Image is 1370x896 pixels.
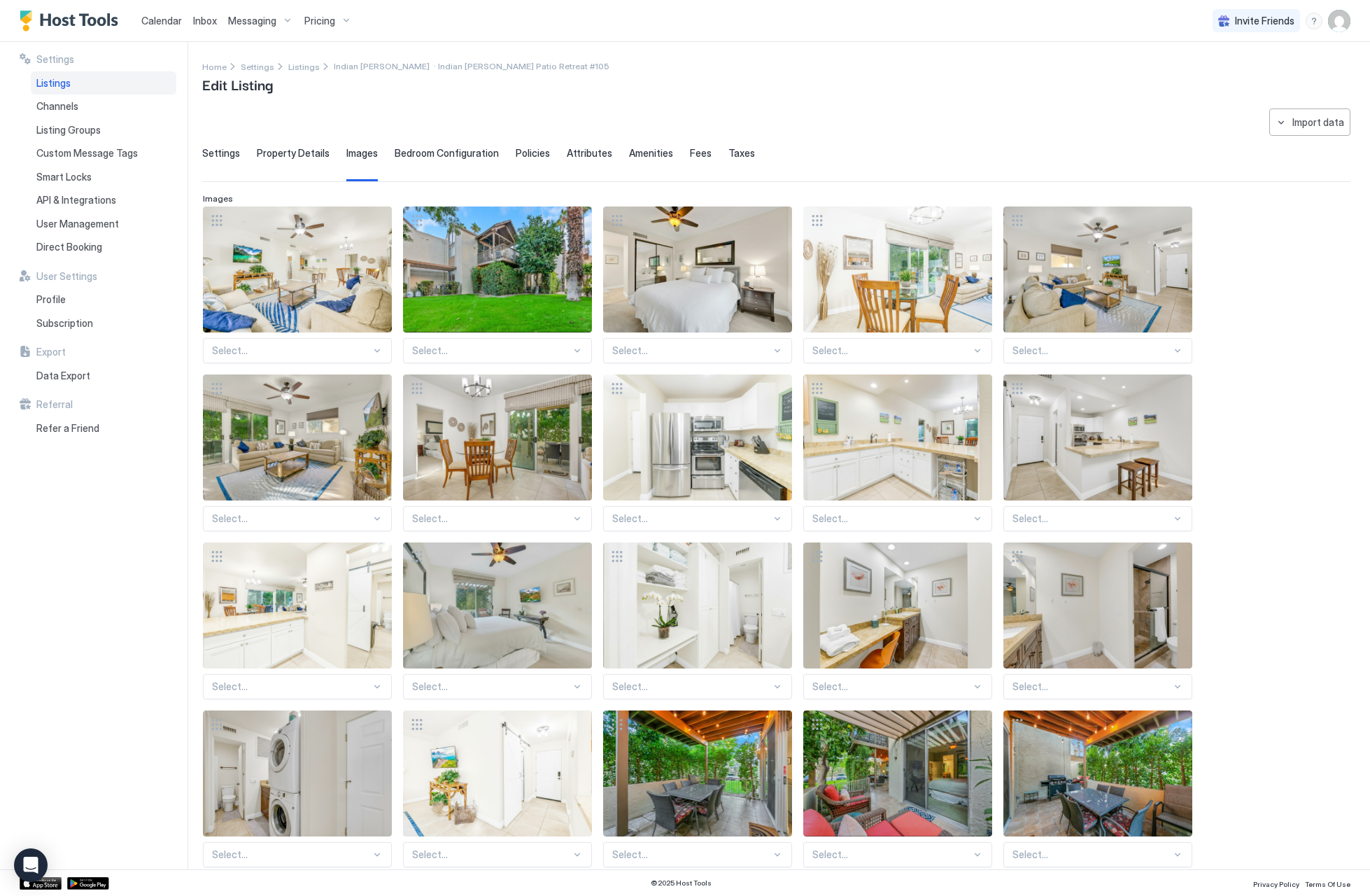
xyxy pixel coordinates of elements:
[193,15,217,27] span: Inbox
[31,165,176,189] a: Smart Locks
[803,374,992,531] div: View imageSelect...
[141,15,182,27] span: Calendar
[202,59,227,73] a: Home
[193,13,217,28] a: Inbox
[1003,374,1192,531] div: View imageSelect...
[803,710,992,867] div: View imageSelect...
[803,374,992,500] div: View image
[36,147,138,160] span: Custom Message Tags
[31,212,176,236] a: User Management
[803,542,992,699] div: View imageSelect...
[36,346,66,358] span: Export
[603,542,792,668] div: View image
[36,218,119,230] span: User Management
[334,61,609,71] span: Breadcrumb
[803,206,992,363] div: View imageSelect...
[31,416,176,440] a: Refer a Friend
[36,370,90,382] span: Data Export
[403,374,592,500] div: View image
[728,147,755,160] span: Taxes
[203,542,392,699] div: View imageSelect...
[603,710,792,836] div: View image
[1253,880,1299,888] span: Privacy Policy
[36,270,97,283] span: User Settings
[395,147,499,160] span: Bedroom Configuration
[31,235,176,259] a: Direct Booking
[203,193,233,204] span: Images
[36,53,74,66] span: Settings
[403,542,592,668] div: View image
[403,710,592,867] div: View imageSelect...
[803,206,992,332] div: View image
[304,15,335,27] span: Pricing
[203,542,392,668] div: View image
[603,710,792,867] div: View imageSelect...
[36,194,116,206] span: API & Integrations
[203,206,392,363] div: View imageSelect...
[288,59,320,73] a: Listings
[603,374,792,531] div: View imageSelect...
[603,206,792,363] div: View imageSelect...
[603,206,792,332] div: View image
[14,848,48,882] div: Open Intercom Messenger
[1253,876,1299,890] a: Privacy Policy
[403,374,592,531] div: View imageSelect...
[346,147,378,160] span: Images
[31,94,176,118] a: Channels
[36,317,93,330] span: Subscription
[31,364,176,388] a: Data Export
[1003,206,1192,332] div: View image
[203,710,392,836] div: View image
[31,288,176,311] a: Profile
[403,542,592,699] div: View imageSelect...
[36,124,101,136] span: Listing Groups
[31,118,176,142] a: Listing Groups
[202,147,240,160] span: Settings
[203,374,392,531] div: View imageSelect...
[1292,115,1344,129] div: Import data
[1235,15,1294,27] span: Invite Friends
[241,59,274,73] a: Settings
[20,877,62,890] a: App Store
[651,878,712,888] span: © 2025 Host Tools
[36,77,71,90] span: Listings
[288,62,320,72] span: Listings
[629,147,673,160] span: Amenities
[36,293,66,306] span: Profile
[203,710,392,867] div: View imageSelect...
[241,62,274,72] span: Settings
[603,542,792,699] div: View imageSelect...
[1305,876,1350,890] a: Terms Of Use
[67,877,109,890] a: Google Play Store
[403,206,592,363] div: View imageSelect...
[20,10,125,31] a: Host Tools Logo
[31,141,176,165] a: Custom Message Tags
[257,147,330,160] span: Property Details
[1328,10,1350,32] div: User profile
[603,374,792,500] div: View image
[803,542,992,668] div: View image
[202,62,227,72] span: Home
[1269,108,1350,136] button: Import data
[1306,13,1322,29] div: menu
[1305,880,1350,888] span: Terms Of Use
[1003,542,1192,668] div: View image
[31,71,176,95] a: Listings
[690,147,712,160] span: Fees
[1003,374,1192,500] div: View image
[202,73,273,94] span: Edit Listing
[1003,542,1192,699] div: View imageSelect...
[241,59,274,73] div: Breadcrumb
[203,206,392,332] div: View image
[1003,206,1192,363] div: View imageSelect...
[1003,710,1192,836] div: View image
[31,188,176,212] a: API & Integrations
[36,422,99,435] span: Refer a Friend
[203,374,392,500] div: View image
[288,59,320,73] div: Breadcrumb
[403,710,592,836] div: View image
[31,311,176,335] a: Subscription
